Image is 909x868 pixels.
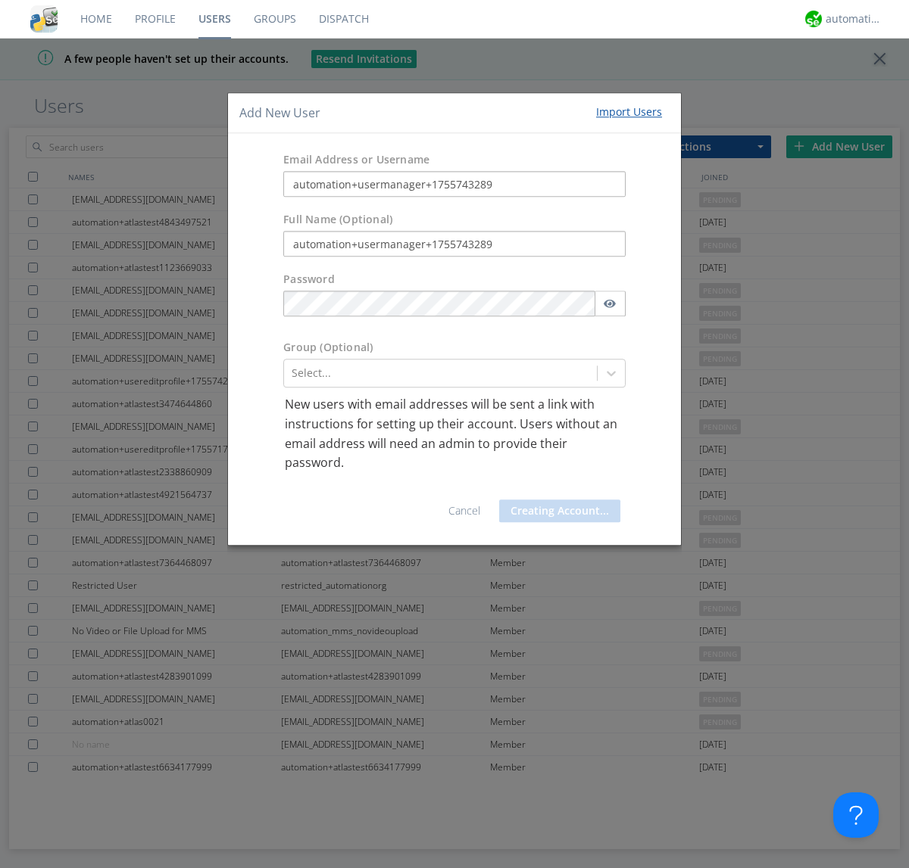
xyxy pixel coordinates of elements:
input: Julie Appleseed [283,232,626,257]
input: e.g. email@address.com, Housekeeping1 [283,172,626,198]
div: Import Users [596,104,662,120]
label: Email Address or Username [283,153,430,168]
label: Full Name (Optional) [283,213,392,228]
p: New users with email addresses will be sent a link with instructions for setting up their account... [285,396,624,473]
div: automation+atlas [826,11,882,26]
img: cddb5a64eb264b2086981ab96f4c1ba7 [30,5,58,33]
label: Group (Optional) [283,341,373,356]
img: d2d01cd9b4174d08988066c6d424eccd [805,11,822,27]
h4: Add New User [239,104,320,122]
label: Password [283,272,335,288]
a: Cancel [448,503,480,518]
button: Creating Account... [499,499,620,522]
